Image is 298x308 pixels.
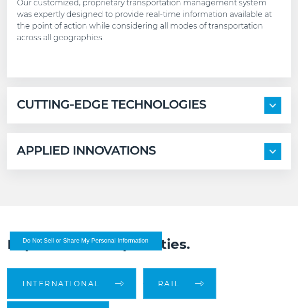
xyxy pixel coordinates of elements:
[158,280,180,287] span: Rail
[10,231,161,250] button: Do Not Sell or Share My Personal Information
[143,268,216,299] a: Rail arrow arrow
[17,97,206,114] h5: CUTTING-EDGE TECHNOLOGIES
[7,235,291,253] h2: Explore more capabilities.
[269,104,276,108] img: arrow
[269,150,276,154] img: arrow
[22,280,100,287] span: International
[17,143,156,160] h5: APPLIED INNOVATIONS
[7,268,136,299] a: International arrow arrow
